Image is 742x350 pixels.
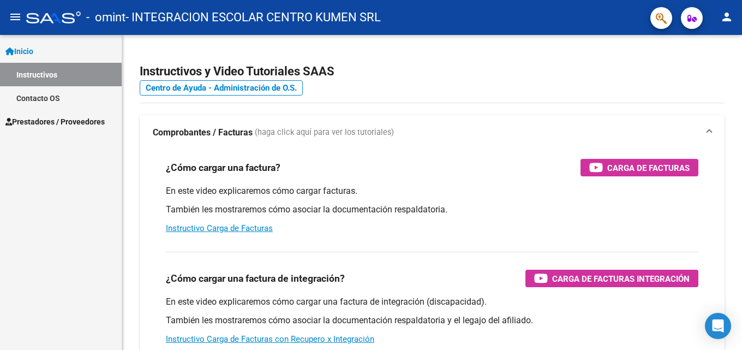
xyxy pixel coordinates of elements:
span: (haga click aquí para ver los tutoriales) [255,127,394,139]
span: Inicio [5,45,33,57]
span: Carga de Facturas [607,161,690,175]
span: Carga de Facturas Integración [552,272,690,286]
a: Instructivo Carga de Facturas con Recupero x Integración [166,334,374,344]
p: En este video explicaremos cómo cargar facturas. [166,185,698,197]
a: Instructivo Carga de Facturas [166,223,273,233]
strong: Comprobantes / Facturas [153,127,253,139]
h3: ¿Cómo cargar una factura de integración? [166,271,345,286]
button: Carga de Facturas [581,159,698,176]
h2: Instructivos y Video Tutoriales SAAS [140,61,725,82]
p: También les mostraremos cómo asociar la documentación respaldatoria y el legajo del afiliado. [166,315,698,327]
a: Centro de Ayuda - Administración de O.S. [140,80,303,96]
p: También les mostraremos cómo asociar la documentación respaldatoria. [166,204,698,216]
p: En este video explicaremos cómo cargar una factura de integración (discapacidad). [166,296,698,308]
span: Prestadores / Proveedores [5,116,105,128]
mat-icon: menu [9,10,22,23]
h3: ¿Cómo cargar una factura? [166,160,280,175]
span: - omint [86,5,125,29]
mat-icon: person [720,10,733,23]
span: - INTEGRACION ESCOLAR CENTRO KUMEN SRL [125,5,381,29]
mat-expansion-panel-header: Comprobantes / Facturas (haga click aquí para ver los tutoriales) [140,115,725,150]
button: Carga de Facturas Integración [525,270,698,287]
div: Open Intercom Messenger [705,313,731,339]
